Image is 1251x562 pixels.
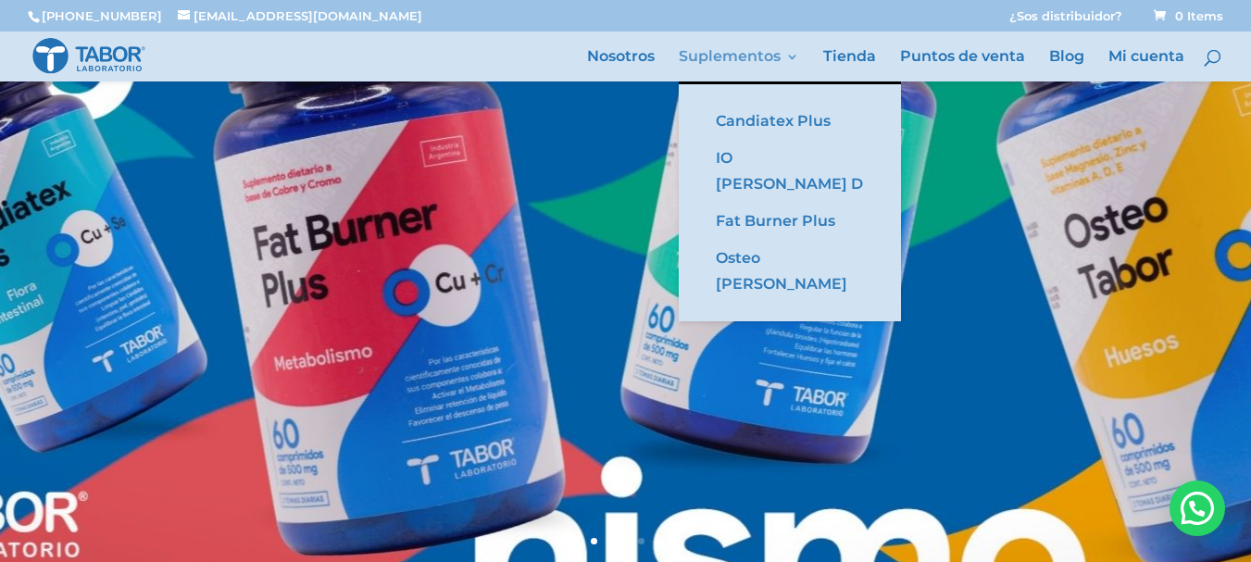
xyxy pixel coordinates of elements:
[622,538,629,544] a: 3
[823,50,876,81] a: Tienda
[697,203,882,240] a: Fat Burner Plus
[591,538,597,544] a: 1
[654,538,660,544] a: 5
[697,103,882,140] a: Candiatex Plus
[900,50,1025,81] a: Puntos de venta
[1049,50,1084,81] a: Blog
[42,8,162,23] a: [PHONE_NUMBER]
[178,8,422,23] a: [EMAIL_ADDRESS][DOMAIN_NAME]
[679,50,799,81] a: Suplementos
[1009,10,1122,31] a: ¿Sos distribuidor?
[607,538,613,544] a: 2
[638,538,644,544] a: 4
[697,140,882,203] a: IO [PERSON_NAME] D
[31,36,146,76] img: Laboratorio Tabor
[1108,50,1184,81] a: Mi cuenta
[1170,481,1225,536] div: Hola! Cómo puedo ayudarte? WhatsApp contact
[1150,8,1223,23] a: 0 Items
[587,50,655,81] a: Nosotros
[697,240,882,303] a: Osteo [PERSON_NAME]
[1154,8,1223,23] span: 0 Items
